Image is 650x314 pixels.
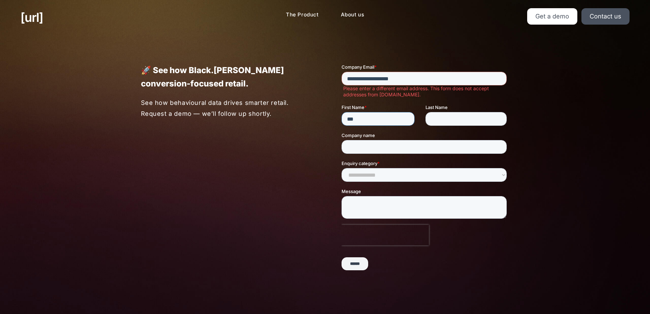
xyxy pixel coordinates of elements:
[141,64,309,90] p: 🚀 See how Black.[PERSON_NAME] conversion-focused retail.
[581,8,630,25] a: Contact us
[141,97,309,119] p: See how behavioural data drives smarter retail. Request a demo — we’ll follow up shortly.
[527,8,577,25] a: Get a demo
[335,8,370,22] a: About us
[20,8,43,27] a: [URL]
[280,8,324,22] a: The Product
[342,64,509,282] iframe: Form 1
